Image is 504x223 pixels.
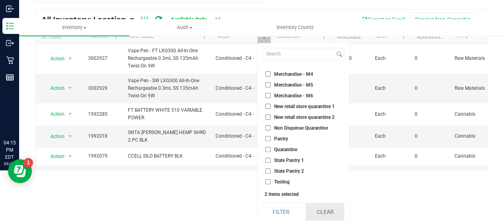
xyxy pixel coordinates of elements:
[257,30,271,43] a: Filter
[128,129,206,144] span: SNTA [PERSON_NAME] HEMP SHRD 2 PC BLK
[265,104,271,109] input: New retail store quarantine 1
[274,93,313,98] span: Merchandise - M6
[128,152,206,160] span: CCELL SILO BATTERY BLK
[265,136,271,141] input: Pantry
[375,152,405,160] span: Each
[6,56,14,64] inline-svg: Retail
[65,83,75,94] span: select
[88,85,118,92] span: 3002929
[263,48,335,60] input: Search
[265,191,342,197] div: 2 items selected
[335,152,365,160] span: 470
[265,179,271,184] input: Testing
[455,55,485,62] span: Raw Materials
[43,131,65,142] span: Action
[357,13,410,26] button: Export to Excel
[65,53,75,64] span: select
[65,131,75,142] span: select
[129,19,240,36] a: Audit
[88,55,118,62] span: 3002927
[6,22,14,30] inline-svg: Inventory
[65,109,75,120] span: select
[455,132,485,140] span: Cannabis
[216,152,266,160] span: Conditioned - C4 -
[335,55,365,62] span: 169500
[43,53,65,64] span: Action
[456,34,468,39] a: Type
[128,47,206,70] span: Vape Pen - FT LXG300 All-In-One Rechargeable 0.3mL SS 135mAh Twist-On 9W
[375,85,405,92] span: Each
[455,152,485,160] span: Cannabis
[43,109,65,120] span: Action
[265,147,271,152] input: Quarantine
[128,77,206,100] span: Vape Pen - SW LXG300 All-In-One Rechargeable 0.3mL SS 135mAh Twist-On 9W
[337,34,361,40] a: Available
[416,34,452,40] a: Non-Available
[265,125,271,130] input: Non Dispense Quarantine
[277,34,299,39] a: Location
[41,34,80,40] div: Actions
[455,85,485,92] span: Raw Materials
[377,34,387,39] a: Unit
[455,111,485,118] span: Cannabis
[8,159,32,183] iframe: Resource center
[274,72,313,77] span: Merchandise - M4
[216,55,266,62] span: Conditioned - C4 -
[88,111,118,118] span: 1992285
[375,111,405,118] span: Each
[265,168,271,174] input: State Pantry 2
[41,15,130,24] a: All Inventory: Location
[274,104,335,109] span: New retail store quarantine 1
[90,34,122,39] a: Part Number
[265,158,271,163] input: State Pantry 1
[6,73,14,81] inline-svg: Reports
[335,132,365,140] span: 35
[262,203,300,221] button: Filter
[240,19,350,36] a: Inventory Counts
[477,30,490,43] a: Filter
[266,24,325,31] span: Inventory Counts
[43,83,65,94] span: Action
[88,132,118,140] span: 1992018
[375,55,405,62] span: Each
[129,34,153,39] a: SKU Name
[198,30,211,43] a: Filter
[397,30,410,43] a: Filter
[410,13,476,26] button: Receive Non-Cannabis
[274,169,304,174] span: State Pantry 2
[274,158,304,163] span: State Pantry 1
[110,30,123,43] a: Filter
[274,147,297,152] span: Quarantine
[415,111,445,118] span: 0
[274,83,313,87] span: Merchandise - M5
[274,115,335,120] span: New retail store quarantine 2
[265,82,271,87] input: Merchandise - M5
[375,132,405,140] span: Each
[217,34,229,39] a: Area
[43,169,65,180] span: Action
[19,19,129,36] a: Inventory
[41,15,126,24] span: All Inventory: Location
[171,16,207,23] a: Available Only
[65,169,75,180] span: select
[415,55,445,62] span: 0
[6,5,14,13] inline-svg: Inbound
[265,71,271,77] input: Merchandise - M4
[274,180,290,184] span: Testing
[216,111,266,118] span: Conditioned - C4 -
[317,30,330,43] a: Filter
[24,158,33,168] iframe: Resource center unread badge
[335,85,365,92] span: 27000
[214,16,220,23] a: All
[415,152,445,160] span: 0
[65,151,75,162] span: select
[415,85,445,92] span: 0
[6,39,14,47] inline-svg: Outbound
[88,152,118,160] span: 1992079
[216,132,266,140] span: Conditioned - C4 -
[43,151,65,162] span: Action
[274,136,288,141] span: Pantry
[4,161,16,167] p: 09/22
[415,132,445,140] span: 0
